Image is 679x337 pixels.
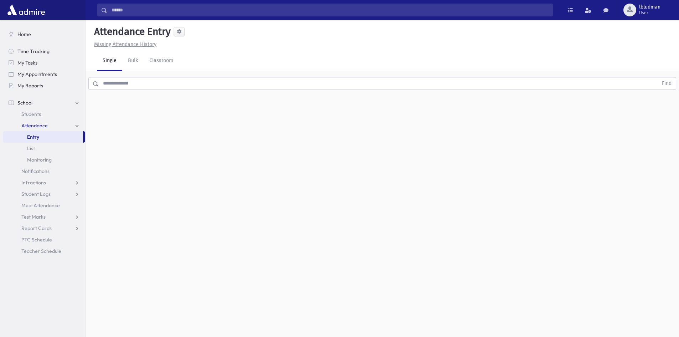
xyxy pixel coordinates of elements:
span: Notifications [21,168,50,174]
a: Meal Attendance [3,200,85,211]
button: Find [658,77,676,90]
span: My Appointments [17,71,57,77]
span: Monitoring [27,157,52,163]
span: Student Logs [21,191,51,197]
a: Classroom [144,51,179,71]
span: Teacher Schedule [21,248,61,254]
a: My Appointments [3,68,85,80]
span: Home [17,31,31,37]
a: Report Cards [3,223,85,234]
a: Time Tracking [3,46,85,57]
span: PTC Schedule [21,236,52,243]
a: My Reports [3,80,85,91]
img: AdmirePro [6,3,47,17]
span: User [639,10,660,16]
span: List [27,145,35,152]
span: Report Cards [21,225,52,231]
span: Time Tracking [17,48,50,55]
a: Monitoring [3,154,85,165]
a: Student Logs [3,188,85,200]
a: Infractions [3,177,85,188]
a: School [3,97,85,108]
a: My Tasks [3,57,85,68]
span: Entry [27,134,39,140]
a: Home [3,29,85,40]
a: Bulk [122,51,144,71]
a: Attendance [3,120,85,131]
a: PTC Schedule [3,234,85,245]
a: Notifications [3,165,85,177]
span: Test Marks [21,214,46,220]
a: Single [97,51,122,71]
span: Infractions [21,179,46,186]
span: Students [21,111,41,117]
a: List [3,143,85,154]
a: Test Marks [3,211,85,223]
u: Missing Attendance History [94,41,156,47]
input: Search [107,4,553,16]
span: Attendance [21,122,48,129]
a: Students [3,108,85,120]
a: Teacher Schedule [3,245,85,257]
span: Meal Attendance [21,202,60,209]
span: My Tasks [17,60,37,66]
span: My Reports [17,82,43,89]
a: Missing Attendance History [91,41,156,47]
span: lbludman [639,4,660,10]
h5: Attendance Entry [91,26,171,38]
span: School [17,99,32,106]
a: Entry [3,131,83,143]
